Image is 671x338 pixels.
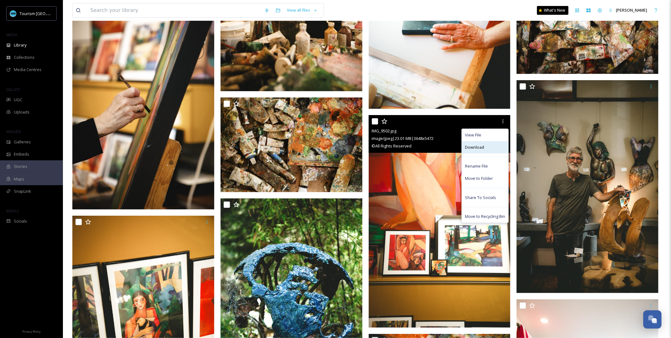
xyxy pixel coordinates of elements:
[87,3,261,17] input: Search your library
[14,42,26,48] span: Library
[517,80,658,293] img: IMG_9443.jpg
[465,144,484,150] span: Download
[20,10,76,16] span: Tourism [GEOGRAPHIC_DATA]
[284,4,321,16] a: View all files
[14,163,27,169] span: Stories
[6,129,21,134] span: WIDGETS
[369,115,511,328] img: IMG_9502.jpg
[643,310,662,329] button: Open Chat
[465,195,496,201] span: Share To Socials
[14,109,30,115] span: Uploads
[372,136,434,141] span: image/jpeg | 23.01 MB | 3648 x 5472
[14,97,22,103] span: UGC
[372,128,397,134] span: IMG_9502.jpg
[6,32,17,37] span: MEDIA
[6,208,19,213] span: SOCIALS
[10,10,16,17] img: tourism_nanaimo_logo.jpeg
[14,67,42,73] span: Media Centres
[465,163,488,169] span: Rename File
[14,54,35,60] span: Collections
[14,139,31,145] span: Galleries
[465,213,505,219] span: Move to Recycling Bin
[221,97,362,192] img: IMG_9510.jpg
[22,330,41,334] span: Privacy Policy
[465,132,481,138] span: View File
[616,7,647,13] span: [PERSON_NAME]
[372,143,412,149] span: © All Rights Reserved
[14,151,29,157] span: Embeds
[537,6,568,15] a: What's New
[14,218,27,224] span: Socials
[465,175,493,181] span: Move to Folder
[606,4,650,16] a: [PERSON_NAME]
[14,176,24,182] span: Maps
[14,188,31,194] span: SnapLink
[6,87,20,92] span: COLLECT
[22,327,41,335] a: Privacy Policy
